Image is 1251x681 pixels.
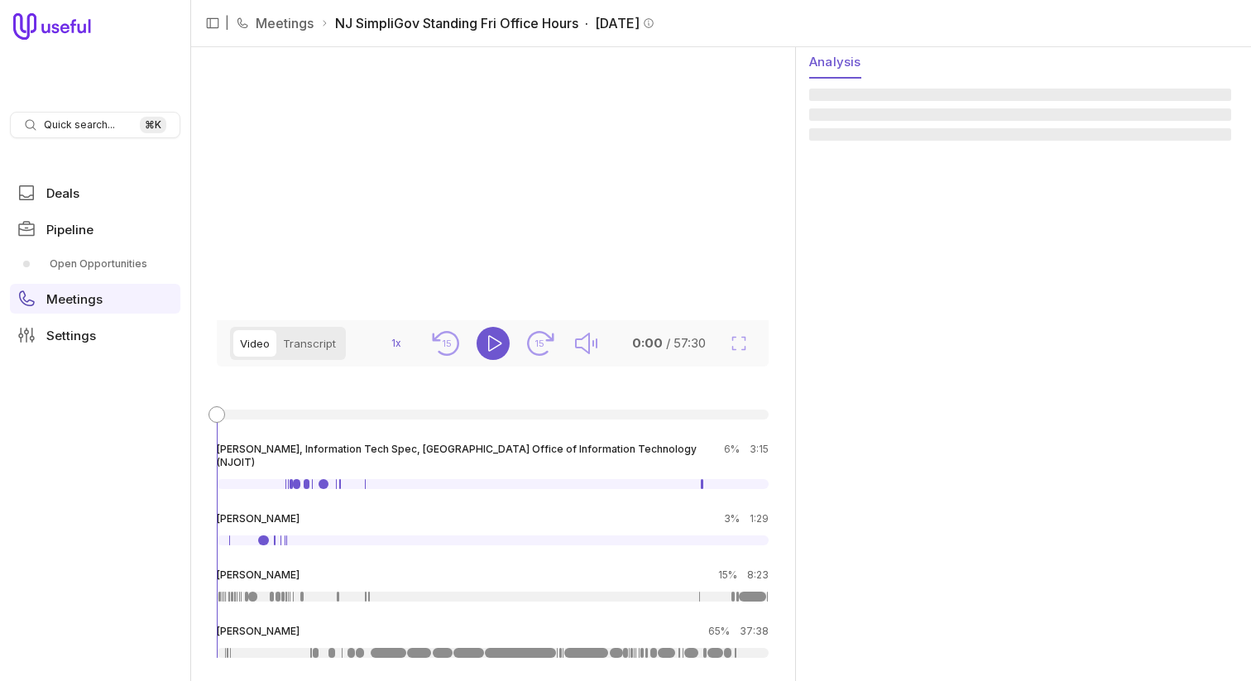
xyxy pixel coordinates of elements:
span: ‌ [809,108,1231,121]
span: ‌ [809,128,1231,141]
time: 0:00 [632,335,663,351]
text: 15 [534,338,544,349]
span: NJ SimpliGov Standing Fri Office Hours [335,13,654,33]
button: Transcript [276,330,343,357]
a: Open Opportunities [10,251,180,277]
time: 3:15 [750,443,769,455]
div: Pipeline submenu [10,251,180,277]
a: Meetings [256,13,314,33]
span: Quick search... [44,118,115,132]
div: 6% [724,443,769,469]
span: [PERSON_NAME] [217,625,300,638]
button: Seek back 15 seconds [430,327,463,360]
span: Pipeline [46,223,93,236]
button: Play [477,327,510,360]
span: [PERSON_NAME], Information Tech Spec, [GEOGRAPHIC_DATA] Office of Information Technology (NJOIT) [217,443,724,469]
button: Analysis [809,47,861,79]
span: [PERSON_NAME] [217,568,300,582]
a: Deals [10,178,180,208]
time: [DATE] [595,13,640,33]
span: Deals [46,187,79,199]
time: 1:29 [750,512,769,525]
text: 15 [442,338,452,349]
span: [PERSON_NAME] [217,512,300,525]
time: 37:38 [740,625,769,637]
button: Mute [569,327,602,360]
button: Video [233,330,276,357]
button: Seek forward 15 seconds [523,327,556,360]
div: 3% [724,512,769,525]
a: Settings [10,320,180,350]
a: Meetings [10,284,180,314]
div: 15% [718,568,769,582]
time: 8:23 [747,568,769,581]
kbd: ⌘ K [140,117,166,133]
span: / [666,335,670,351]
span: · [578,13,595,33]
button: Fullscreen [722,327,755,360]
span: Meetings [46,293,103,305]
span: Settings [46,329,96,342]
button: Collapse sidebar [200,11,225,36]
span: ‌ [809,89,1231,101]
span: | [225,13,229,33]
a: Pipeline [10,214,180,244]
time: 57:30 [673,335,706,351]
div: 65% [708,625,769,638]
button: 1x [377,330,417,356]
